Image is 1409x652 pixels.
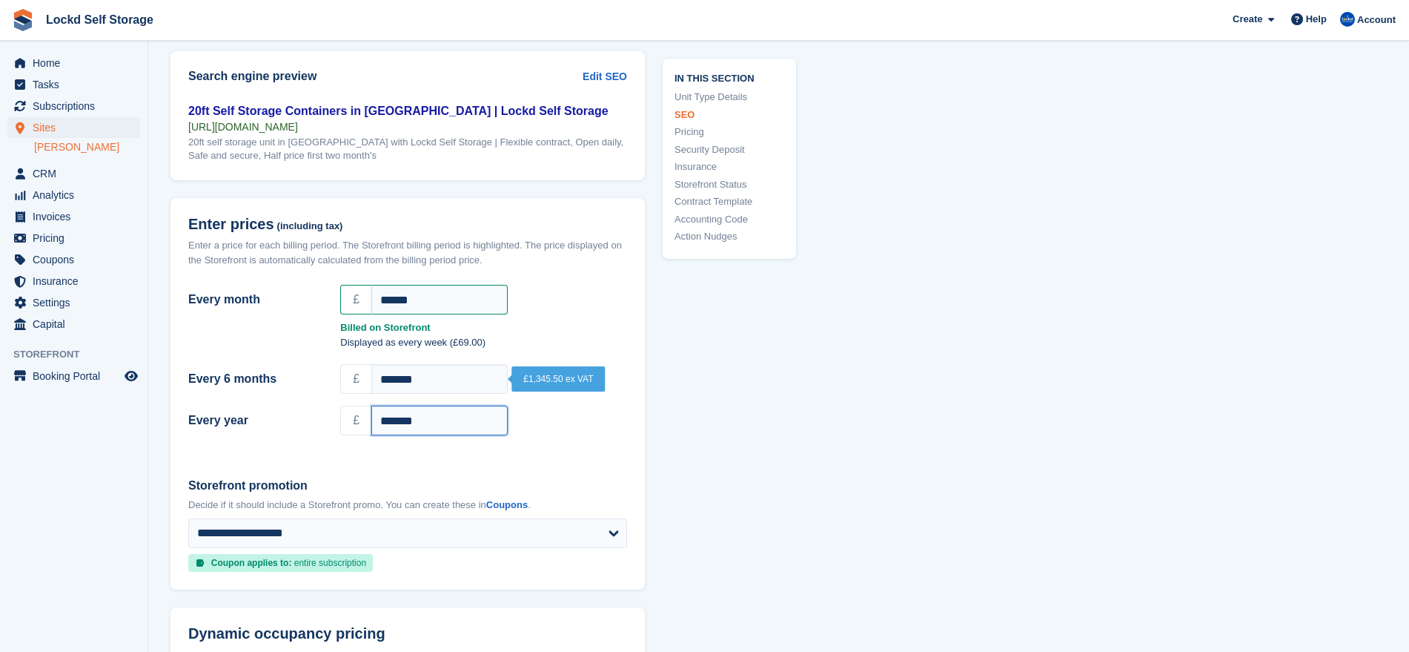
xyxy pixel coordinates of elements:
span: In this section [674,70,784,84]
span: Capital [33,314,122,335]
a: Storefront Status [674,177,784,191]
a: menu [7,292,140,313]
span: Dynamic occupancy pricing [188,625,385,642]
a: SEO [674,107,784,122]
span: entire subscription [294,556,366,570]
label: Storefront promotion [188,477,627,495]
span: Settings [33,292,122,313]
p: Displayed as every week (£69.00) [340,335,627,350]
span: Booking Portal [33,366,122,386]
span: Sites [33,117,122,138]
a: menu [7,206,140,227]
a: [PERSON_NAME] [34,140,140,154]
a: menu [7,185,140,205]
a: Accounting Code [674,211,784,226]
a: menu [7,74,140,95]
span: (including tax) [277,221,343,232]
a: menu [7,53,140,73]
strong: Billed on Storefront [340,320,627,335]
span: Create [1233,12,1262,27]
span: Tasks [33,74,122,95]
span: Account [1357,13,1396,27]
span: Analytics [33,185,122,205]
a: Action Nudges [674,229,784,244]
a: Pricing [674,125,784,139]
img: stora-icon-8386f47178a22dfd0bd8f6a31ec36ba5ce8667c1dd55bd0f319d3a0aa187defe.svg [12,9,34,31]
a: menu [7,366,140,386]
span: Home [33,53,122,73]
span: Enter prices [188,216,274,233]
a: menu [7,271,140,292]
a: Edit SEO [583,69,627,85]
img: Jonny Bleach [1340,12,1355,27]
div: 20ft Self Storage Containers in [GEOGRAPHIC_DATA] | Lockd Self Storage [188,102,627,120]
span: Invoices [33,206,122,227]
span: Pricing [33,228,122,248]
div: 20ft self storage unit in [GEOGRAPHIC_DATA] with Lockd Self Storage | Flexible contract, Open dai... [188,136,627,162]
span: Storefront [13,347,147,362]
span: Coupons [33,249,122,270]
a: menu [7,117,140,138]
a: Security Deposit [674,142,784,157]
a: menu [7,163,140,184]
label: Every year [188,412,322,429]
a: Contract Template [674,194,784,209]
label: Every month [188,291,322,309]
a: Preview store [122,367,140,385]
span: Insurance [33,271,122,292]
span: Help [1306,12,1327,27]
div: [URL][DOMAIN_NAME] [188,120,627,134]
label: Every 6 months [188,370,322,388]
a: Unit Type Details [674,90,784,105]
a: menu [7,249,140,270]
span: CRM [33,163,122,184]
a: menu [7,228,140,248]
a: Insurance [674,159,784,174]
a: Lockd Self Storage [40,7,159,32]
span: Subscriptions [33,96,122,116]
div: Enter a price for each billing period. The Storefront billing period is highlighted. The price di... [188,238,627,267]
span: Coupon applies to: [211,556,292,570]
a: menu [7,96,140,116]
h2: Search engine preview [188,70,583,83]
a: Coupons [486,499,528,510]
p: Decide if it should include a Storefront promo. You can create these in . [188,498,627,513]
a: menu [7,314,140,335]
